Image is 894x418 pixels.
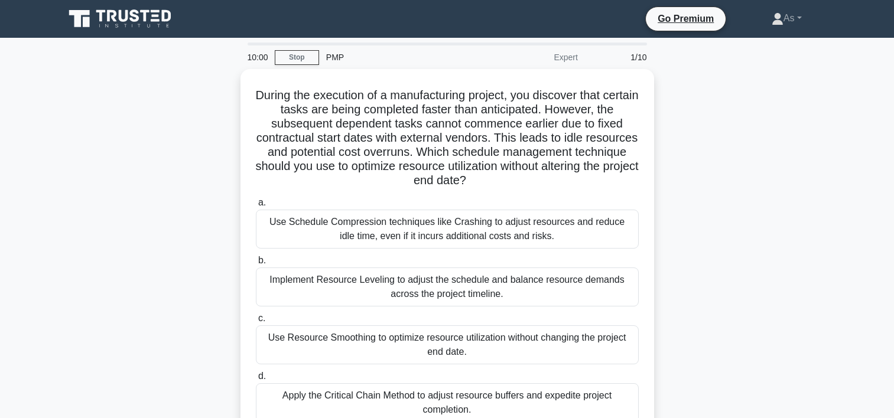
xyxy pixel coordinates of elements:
[258,313,265,323] span: c.
[743,6,830,30] a: As
[585,45,654,69] div: 1/10
[256,267,639,306] div: Implement Resource Leveling to adjust the schedule and balance resource demands across the projec...
[258,371,266,381] span: d.
[482,45,585,69] div: Expert
[240,45,275,69] div: 10:00
[275,50,319,65] a: Stop
[255,88,640,188] h5: During the execution of a manufacturing project, you discover that certain tasks are being comple...
[256,325,639,364] div: Use Resource Smoothing to optimize resource utilization without changing the project end date.
[258,197,266,207] span: a.
[256,210,639,249] div: Use Schedule Compression techniques like Crashing to adjust resources and reduce idle time, even ...
[651,11,721,26] a: Go Premium
[319,45,482,69] div: PMP
[258,255,266,265] span: b.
